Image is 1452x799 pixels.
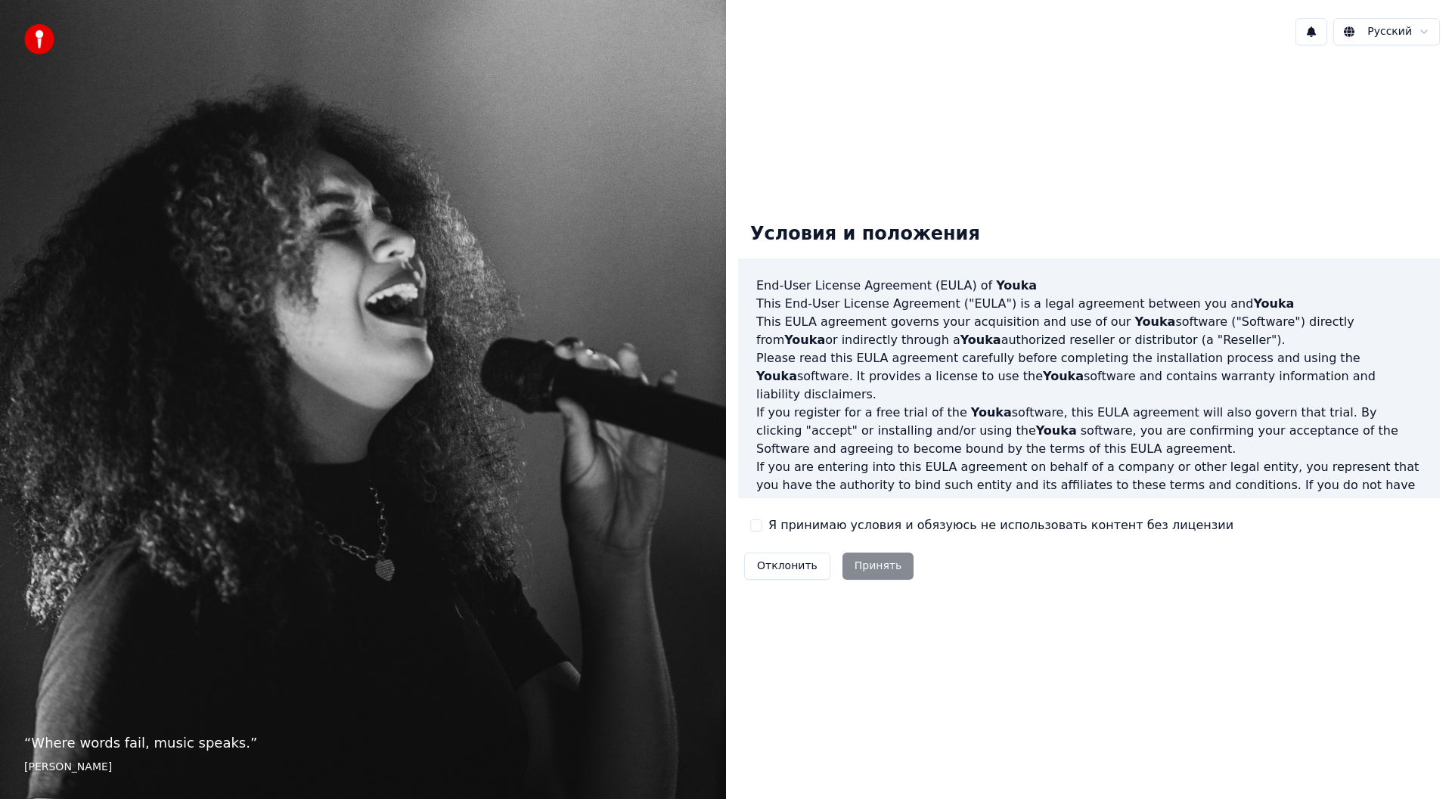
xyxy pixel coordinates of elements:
[24,732,702,754] p: “ Where words fail, music speaks. ”
[756,277,1422,295] h3: End-User License Agreement (EULA) of
[1043,369,1084,383] span: Youka
[971,405,1012,420] span: Youka
[738,210,992,259] div: Условия и положения
[1134,314,1175,329] span: Youka
[784,333,825,347] span: Youka
[756,458,1422,531] p: If you are entering into this EULA agreement on behalf of a company or other legal entity, you re...
[24,24,54,54] img: youka
[1253,296,1294,311] span: Youka
[756,349,1422,404] p: Please read this EULA agreement carefully before completing the installation process and using th...
[756,404,1422,458] p: If you register for a free trial of the software, this EULA agreement will also govern that trial...
[1036,423,1077,438] span: Youka
[768,516,1233,534] label: Я принимаю условия и обязуюсь не использовать контент без лицензии
[24,760,702,775] footer: [PERSON_NAME]
[756,295,1422,313] p: This End-User License Agreement ("EULA") is a legal agreement between you and
[996,278,1037,293] span: Youka
[756,313,1422,349] p: This EULA agreement governs your acquisition and use of our software ("Software") directly from o...
[744,553,830,580] button: Отклонить
[756,369,797,383] span: Youka
[960,333,1001,347] span: Youka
